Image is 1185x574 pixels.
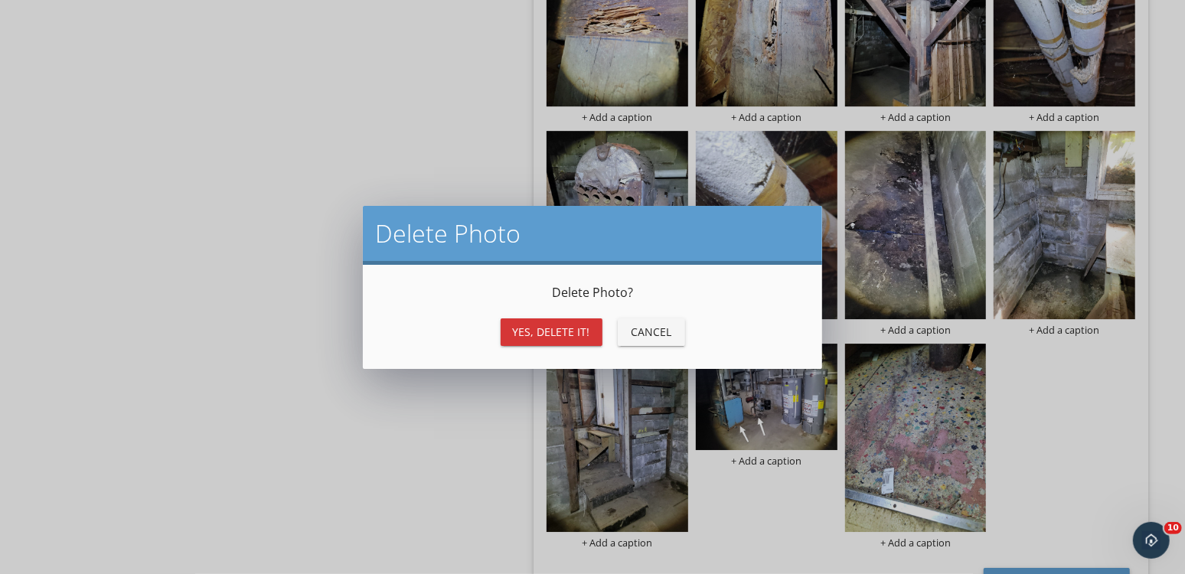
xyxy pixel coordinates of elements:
div: Cancel [630,324,673,340]
button: Cancel [618,318,685,346]
div: Yes, Delete it! [513,324,590,340]
p: Delete Photo ? [381,283,804,302]
span: 10 [1164,522,1182,534]
iframe: Intercom live chat [1133,522,1170,559]
button: Yes, Delete it! [501,318,602,346]
h2: Delete Photo [375,218,810,249]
